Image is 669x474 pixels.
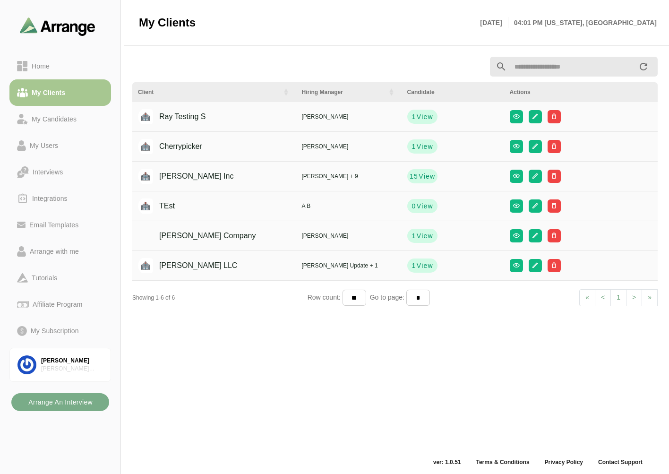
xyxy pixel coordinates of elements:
[138,169,153,184] img: placeholder logo
[26,219,82,231] div: Email Templates
[139,16,196,30] span: My Clients
[145,197,175,215] div: TEst
[132,293,308,302] div: Showing 1-6 of 6
[145,227,256,245] div: [PERSON_NAME] Company
[416,112,433,121] span: View
[28,60,53,72] div: Home
[416,231,433,241] span: View
[28,393,93,411] b: Arrange An Interview
[9,265,111,291] a: Tutorials
[416,142,433,151] span: View
[145,257,237,275] div: [PERSON_NAME] LLC
[411,112,416,121] strong: 1
[510,88,652,96] div: Actions
[426,458,469,466] span: ver: 1.0.51
[302,88,396,96] div: Hiring Manager
[302,202,396,210] div: A B
[308,293,343,301] span: Row count:
[145,167,233,185] div: [PERSON_NAME] Inc
[9,185,111,212] a: Integrations
[416,261,433,270] span: View
[9,53,111,79] a: Home
[41,365,103,373] div: [PERSON_NAME] Associates
[302,172,396,181] div: [PERSON_NAME] + 9
[138,88,291,96] div: Client
[508,17,657,28] p: 04:01 PM [US_STATE], [GEOGRAPHIC_DATA]
[28,193,71,204] div: Integrations
[407,88,498,96] div: Candidate
[9,318,111,344] a: My Subscription
[9,106,111,132] a: My Candidates
[418,172,435,181] span: View
[9,238,111,265] a: Arrange with me
[138,198,153,214] img: placeholder logo
[302,112,396,121] div: [PERSON_NAME]
[28,113,80,125] div: My Candidates
[407,229,437,243] button: 1View
[411,231,416,241] strong: 1
[145,108,206,126] div: Ray Testing S
[591,458,650,466] a: Contact Support
[20,17,95,35] img: arrangeai-name-small-logo.4d2b8aee.svg
[407,169,437,183] button: 15View
[411,261,416,270] strong: 1
[468,458,537,466] a: Terms & Conditions
[9,291,111,318] a: Affiliate Program
[9,132,111,159] a: My Users
[11,393,109,411] button: Arrange An Interview
[411,201,416,211] strong: 0
[29,299,86,310] div: Affiliate Program
[407,199,437,213] button: 0View
[302,142,396,151] div: [PERSON_NAME]
[480,17,508,28] p: [DATE]
[9,212,111,238] a: Email Templates
[366,293,406,301] span: Go to page:
[407,139,437,154] button: 1View
[41,357,103,365] div: [PERSON_NAME]
[537,458,591,466] a: Privacy Policy
[411,142,416,151] strong: 1
[138,139,153,154] img: placeholder logo
[26,246,83,257] div: Arrange with me
[28,272,61,284] div: Tutorials
[638,61,649,72] i: appended action
[407,259,437,273] button: 1View
[409,172,418,181] strong: 15
[28,87,69,98] div: My Clients
[29,166,67,178] div: Interviews
[27,325,83,336] div: My Subscription
[416,201,433,211] span: View
[302,261,396,270] div: [PERSON_NAME] Update + 1
[9,159,111,185] a: Interviews
[138,109,153,124] img: placeholder logo
[145,138,202,155] div: Cherrypicker
[9,79,111,106] a: My Clients
[26,140,62,151] div: My Users
[302,232,396,240] div: [PERSON_NAME]
[407,110,437,124] button: 1View
[9,348,111,382] a: [PERSON_NAME][PERSON_NAME] Associates
[138,258,153,273] img: placeholder logo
